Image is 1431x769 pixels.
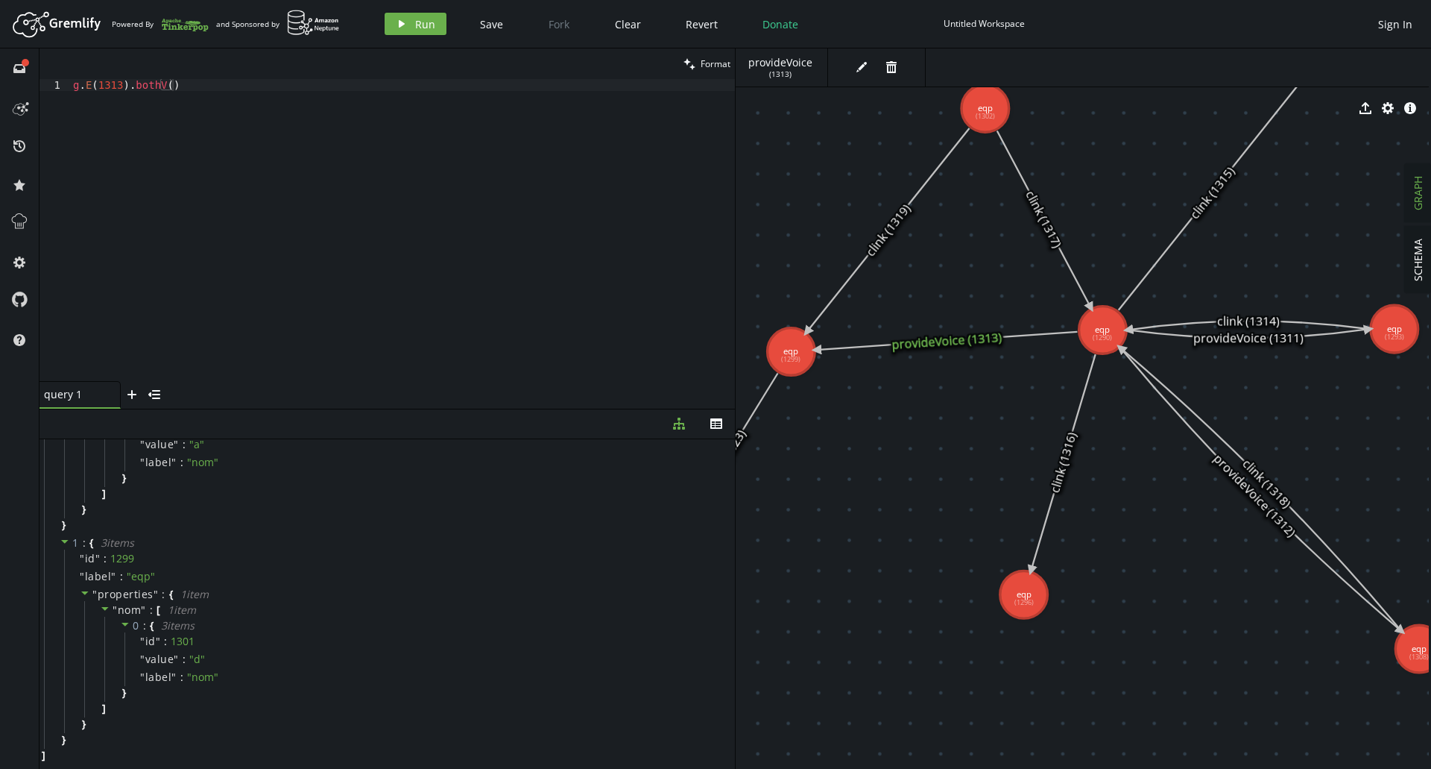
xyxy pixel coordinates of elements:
[150,603,154,617] span: :
[1017,588,1032,600] tspan: eqp
[415,17,435,31] span: Run
[187,670,218,684] span: " nom "
[133,618,139,633] span: 0
[604,13,652,35] button: Clear
[80,551,85,565] span: "
[615,17,641,31] span: Clear
[189,652,205,666] span: " d "
[40,749,45,762] span: ]
[140,670,145,684] span: "
[89,536,93,550] span: {
[72,536,79,550] span: 1
[169,588,173,601] span: {
[187,455,218,469] span: " nom "
[112,11,209,37] div: Powered By
[118,603,142,617] span: nom
[60,733,66,747] span: }
[127,569,155,583] span: " eqp "
[110,552,134,565] div: 1299
[40,79,70,91] div: 1
[781,354,800,364] tspan: (1299)
[101,536,134,550] span: 3 item s
[769,69,792,79] span: ( 1313 )
[100,702,106,715] span: ]
[140,652,145,666] span: "
[385,13,446,35] button: Run
[174,437,179,451] span: "
[145,438,174,451] span: value
[171,635,195,648] div: 1301
[180,587,209,601] span: 1 item
[480,17,503,31] span: Save
[944,18,1025,29] div: Untitled Workspace
[180,456,183,469] span: :
[113,603,118,617] span: "
[120,686,126,700] span: }
[751,13,809,35] button: Donate
[183,653,186,666] span: :
[150,619,154,633] span: {
[675,13,729,35] button: Revert
[161,618,195,633] span: 3 item s
[140,634,145,648] span: "
[145,635,156,648] span: id
[469,13,514,35] button: Save
[180,671,183,684] span: :
[120,570,123,583] span: :
[111,569,116,583] span: "
[183,438,186,451] span: :
[141,603,146,617] span: "
[145,456,172,469] span: label
[216,10,340,38] div: and Sponsored by
[104,552,107,565] span: :
[80,503,86,516] span: }
[92,587,98,601] span: "
[1217,313,1280,329] text: clink (1314)
[156,634,161,648] span: "
[1405,227,1431,293] button: SCHEMA
[1371,13,1420,35] button: Sign In
[174,652,179,666] span: "
[83,536,86,550] span: :
[1411,239,1425,281] span: SCHEMA
[1387,323,1402,334] tspan: eqp
[189,437,204,451] span: " a "
[1405,164,1431,222] button: GRAPH
[143,619,147,633] span: :
[1014,597,1034,607] tspan: (1296)
[762,17,798,31] span: Donate
[85,552,95,565] span: id
[783,345,798,357] tspan: eqp
[701,57,730,70] span: Format
[85,570,112,583] span: label
[287,10,340,36] img: AWS Neptune
[60,518,66,532] span: }
[748,56,812,69] span: provideVoice
[80,569,85,583] span: "
[549,17,569,31] span: Fork
[1378,17,1412,31] span: Sign In
[168,603,196,617] span: 1 item
[157,603,160,617] span: [
[1411,176,1425,210] span: GRAPH
[537,13,581,35] button: Fork
[80,718,86,731] span: }
[140,437,145,451] span: "
[145,653,174,666] span: value
[171,670,177,684] span: "
[1093,333,1112,342] tspan: (1290)
[686,17,718,31] span: Revert
[1095,324,1110,335] tspan: eqp
[1385,332,1404,342] tspan: (1293)
[98,587,154,601] span: properties
[100,487,106,500] span: ]
[164,635,167,648] span: :
[154,587,159,601] span: "
[44,388,104,401] span: query 1
[145,671,172,684] span: label
[162,588,165,601] span: :
[95,551,101,565] span: "
[140,455,145,469] span: "
[171,455,177,469] span: "
[1193,330,1304,347] text: provideVoice (1311)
